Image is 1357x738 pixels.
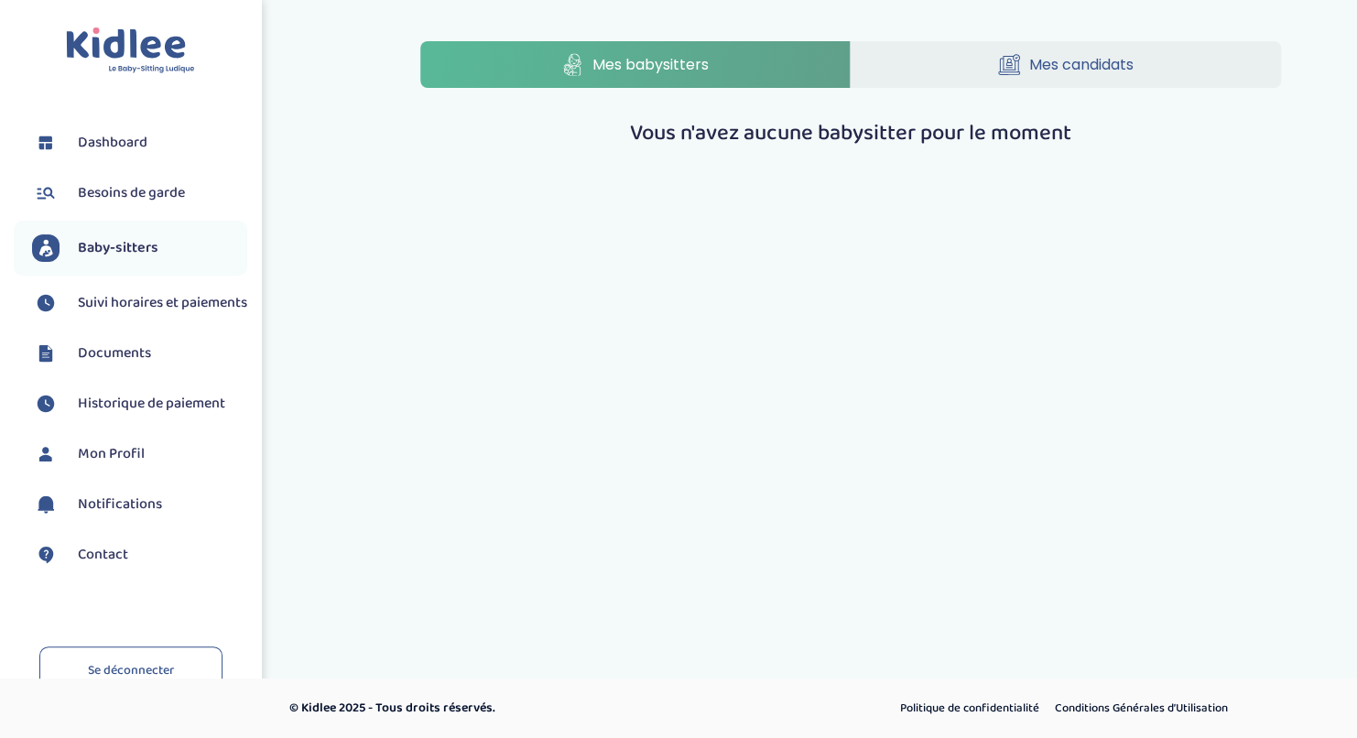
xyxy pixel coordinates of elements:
a: Documents [32,340,247,367]
a: Mes candidats [851,41,1281,88]
span: Mon Profil [78,443,145,465]
a: Mes babysitters [420,41,851,88]
img: profil.svg [32,440,60,468]
p: Vous n'avez aucune babysitter pour le moment [420,117,1281,150]
span: Suivi horaires et paiements [78,292,247,314]
a: Se déconnecter [39,646,223,695]
img: logo.svg [66,27,195,74]
span: Mes candidats [1029,53,1134,76]
a: Mon Profil [32,440,247,468]
img: dashboard.svg [32,129,60,157]
img: babysitters.svg [32,234,60,262]
img: besoin.svg [32,179,60,207]
img: suivihoraire.svg [32,390,60,418]
img: notification.svg [32,491,60,518]
span: Besoins de garde [78,182,185,204]
a: Politique de confidentialité [894,697,1046,721]
span: Documents [78,342,151,364]
a: Contact [32,541,247,569]
img: documents.svg [32,340,60,367]
span: Mes babysitters [592,53,709,76]
img: contact.svg [32,541,60,569]
a: Historique de paiement [32,390,247,418]
a: Conditions Générales d’Utilisation [1048,697,1234,721]
span: Baby-sitters [78,237,158,259]
a: Suivi horaires et paiements [32,289,247,317]
a: Baby-sitters [32,234,247,262]
p: © Kidlee 2025 - Tous droits réservés. [289,699,756,718]
span: Contact [78,544,128,566]
a: Dashboard [32,129,247,157]
span: Notifications [78,494,162,516]
span: Historique de paiement [78,393,225,415]
img: suivihoraire.svg [32,289,60,317]
span: Dashboard [78,132,147,154]
a: Notifications [32,491,247,518]
a: Besoins de garde [32,179,247,207]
